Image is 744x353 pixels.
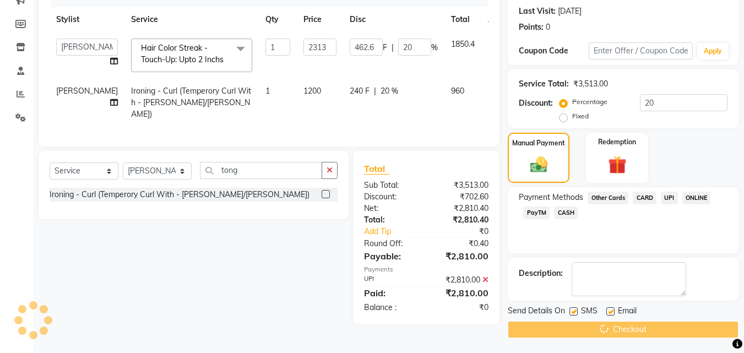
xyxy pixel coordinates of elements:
div: Balance : [356,302,426,313]
label: Redemption [598,137,636,147]
div: ₹3,513.00 [426,180,497,191]
a: x [224,55,229,64]
div: ₹2,810.40 [426,214,497,226]
th: Stylist [50,7,124,32]
span: Payment Methods [519,192,583,203]
div: ₹2,810.00 [426,274,497,286]
span: [PERSON_NAME] [56,86,118,96]
span: Ironing - Curl (Temperory Curl With - [PERSON_NAME]/[PERSON_NAME]) [131,86,251,119]
span: Other Cards [588,192,628,204]
div: ₹0 [426,302,497,313]
span: 1 [265,86,270,96]
div: ₹702.60 [426,191,497,203]
th: Disc [343,7,444,32]
input: Search or Scan [200,162,322,179]
button: Apply [697,43,729,59]
div: [DATE] [558,6,582,17]
div: Discount: [519,97,553,109]
div: 0 [546,21,550,33]
div: Description: [519,268,563,279]
div: Payments [364,265,488,274]
label: Fixed [572,111,589,121]
a: Add Tip [356,226,438,237]
th: Action [481,7,518,32]
th: Qty [259,7,297,32]
span: Send Details On [508,305,565,319]
span: 960 [451,86,464,96]
div: ₹2,810.00 [426,249,497,263]
span: F [383,42,387,53]
span: | [392,42,394,53]
span: CARD [633,192,656,204]
span: 1850.4 [451,39,475,49]
div: Coupon Code [519,45,588,57]
span: Email [618,305,637,319]
div: ₹0 [438,226,497,237]
div: Discount: [356,191,426,203]
img: _gift.svg [602,154,632,176]
div: ₹2,810.00 [426,286,497,300]
div: Service Total: [519,78,569,90]
span: CASH [554,207,578,219]
th: Price [297,7,343,32]
span: ONLINE [682,192,711,204]
div: Total: [356,214,426,226]
label: Manual Payment [512,138,565,148]
span: SMS [581,305,598,319]
div: ₹0.40 [426,238,497,249]
div: Round Off: [356,238,426,249]
div: Ironing - Curl (Temperory Curl With - [PERSON_NAME]/[PERSON_NAME]) [50,189,309,200]
span: % [431,42,438,53]
div: Paid: [356,286,426,300]
span: Total [364,163,389,175]
span: 240 F [350,85,370,97]
div: Sub Total: [356,180,426,191]
span: | [374,85,376,97]
span: Hair Color Streak - Touch-Up: Upto 2 Inchs [141,43,224,64]
div: Points: [519,21,544,33]
input: Enter Offer / Coupon Code [589,42,693,59]
span: PayTM [523,207,550,219]
span: UPI [661,192,678,204]
div: ₹3,513.00 [573,78,608,90]
span: 1200 [303,86,321,96]
img: _cash.svg [525,155,553,175]
div: ₹2,810.40 [426,203,497,214]
div: UPI [356,274,426,286]
div: Last Visit: [519,6,556,17]
div: Net: [356,203,426,214]
span: 20 % [381,85,398,97]
th: Total [444,7,481,32]
th: Service [124,7,259,32]
label: Percentage [572,97,607,107]
div: Payable: [356,249,426,263]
